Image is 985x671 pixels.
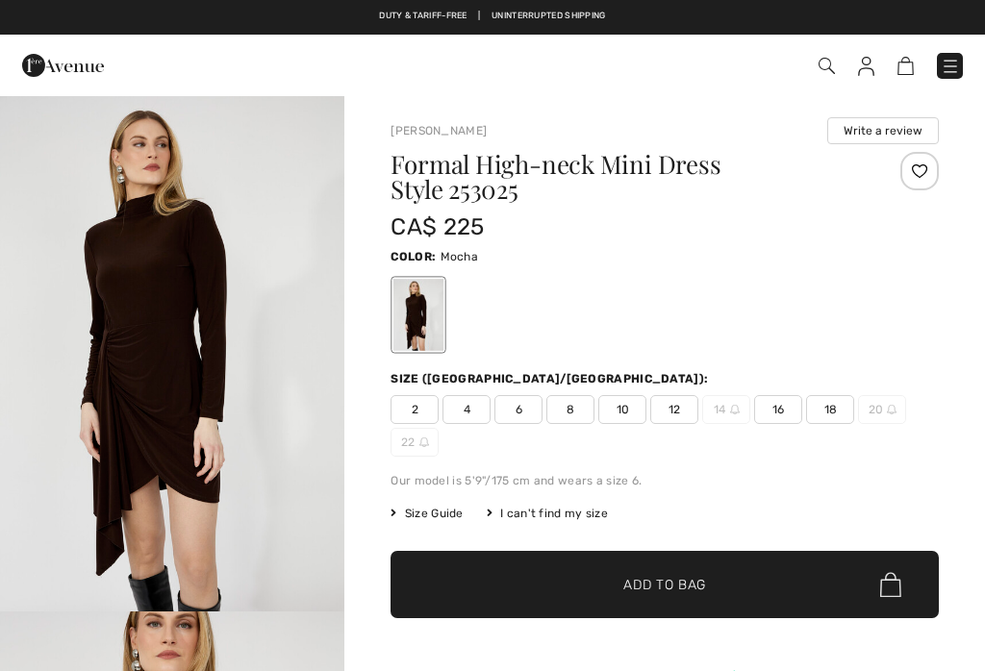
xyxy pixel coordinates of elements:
[391,428,439,457] span: 22
[827,117,939,144] button: Write a review
[442,395,491,424] span: 4
[391,250,436,263] span: Color:
[391,213,484,240] span: CA$ 225
[22,55,104,73] a: 1ère Avenue
[419,437,429,447] img: ring-m.svg
[391,395,439,424] span: 2
[391,124,487,137] a: [PERSON_NAME]
[393,279,443,351] div: Mocha
[941,57,960,76] img: Menu
[887,405,897,414] img: ring-m.svg
[858,395,906,424] span: 20
[598,395,646,424] span: 10
[858,57,874,76] img: My Info
[650,395,698,424] span: 12
[806,395,854,424] span: 18
[730,405,740,414] img: ring-m.svg
[494,395,543,424] span: 6
[487,505,608,522] div: I can't find my size
[391,551,939,618] button: Add to Bag
[897,57,914,75] img: Shopping Bag
[391,505,463,522] span: Size Guide
[391,152,847,202] h1: Formal High-neck Mini Dress Style 253025
[391,472,939,489] div: Our model is 5'9"/175 cm and wears a size 6.
[880,572,901,597] img: Bag.svg
[702,395,750,424] span: 14
[22,46,104,85] img: 1ère Avenue
[754,395,802,424] span: 16
[819,58,835,74] img: Search
[546,395,594,424] span: 8
[391,370,712,387] div: Size ([GEOGRAPHIC_DATA]/[GEOGRAPHIC_DATA]):
[441,250,479,263] span: Mocha
[623,575,706,595] span: Add to Bag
